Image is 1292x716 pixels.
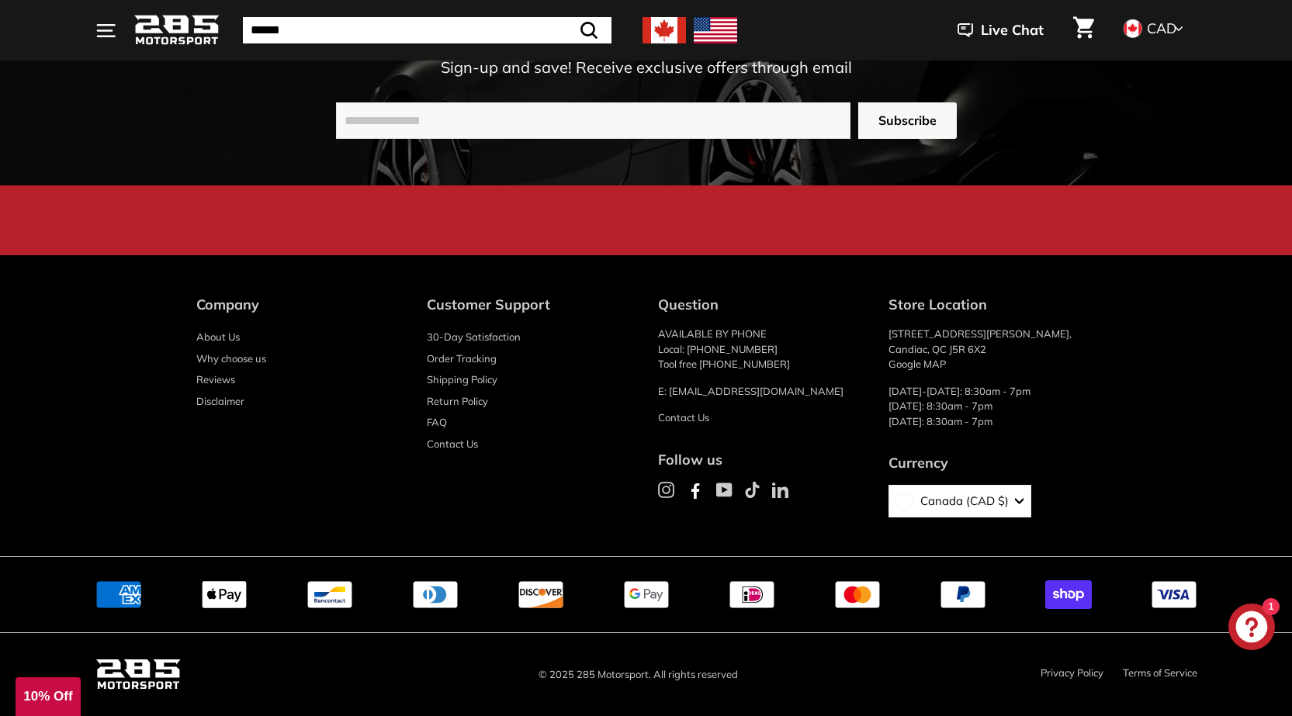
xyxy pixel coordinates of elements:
a: Disclaimer [196,391,244,413]
div: Store Location [888,294,1096,315]
a: Order Tracking [427,348,497,370]
span: Subscribe [878,112,937,130]
div: Customer Support [427,294,635,315]
a: Reviews [196,369,235,391]
div: Follow us [658,449,866,470]
div: Company [196,294,404,315]
inbox-online-store-chat: Shopify online store chat [1224,604,1280,654]
span: CAD [1147,19,1176,37]
img: paypal [940,580,986,610]
a: 30-Day Satisfaction [427,327,521,348]
span: Canada (CAD $) [913,493,1009,510]
a: Shipping Policy [427,369,497,391]
img: master [834,580,881,610]
a: Contact Us [427,434,478,455]
button: Live Chat [937,11,1064,50]
a: Why choose us [196,348,266,370]
input: Search [243,17,611,43]
button: Canada (CAD $) [888,485,1031,517]
a: Terms of Service [1123,666,1197,679]
p: [STREET_ADDRESS][PERSON_NAME], Candiac, QC J5R 6X2 [888,327,1096,372]
p: Sign-up and save! Receive exclusive offers through email [336,56,957,79]
button: Subscribe [858,102,957,139]
a: Google MAP [888,358,946,370]
img: shopify_pay [1045,580,1092,610]
p: [DATE]-[DATE]: 8:30am - 7pm [DATE]: 8:30am - 7pm [DATE]: 8:30am - 7pm [888,384,1096,430]
img: Logo_285_Motorsport_areodynamics_components [134,12,220,49]
a: Contact Us [658,411,709,424]
div: Currency [888,452,1031,473]
a: FAQ [427,412,447,434]
img: american_express [95,580,142,610]
a: Privacy Policy [1041,666,1103,679]
p: AVAILABLE BY PHONE Local: [PHONE_NUMBER] Tool free [PHONE_NUMBER] [658,327,866,372]
div: 10% Off [16,677,81,716]
img: apple_pay [201,580,248,610]
span: 10% Off [23,689,72,704]
img: bancontact [307,580,353,610]
img: 285 Motorsport [95,656,181,693]
img: discover [518,580,564,610]
a: Cart [1064,4,1103,57]
img: google_pay [623,580,670,610]
img: ideal [729,580,775,610]
a: Return Policy [427,391,488,413]
div: Question [658,294,866,315]
a: About Us [196,327,240,348]
img: visa [1151,580,1197,610]
span: Live Chat [981,20,1044,40]
img: diners_club [412,580,459,610]
span: © 2025 285 Motorsport. All rights reserved [539,666,753,684]
p: E: [EMAIL_ADDRESS][DOMAIN_NAME] [658,384,866,400]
